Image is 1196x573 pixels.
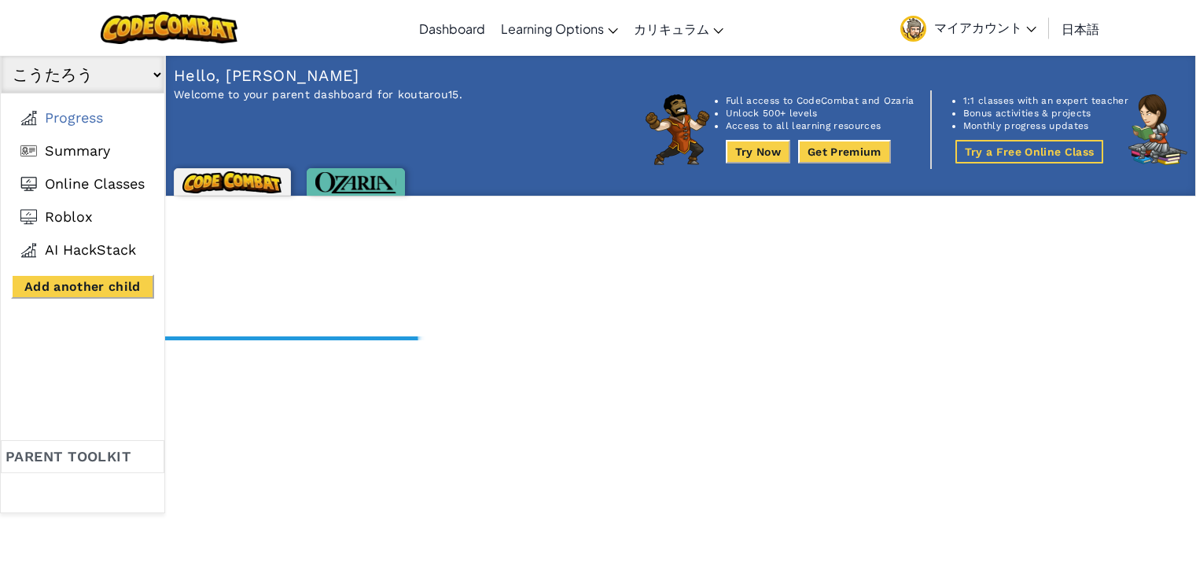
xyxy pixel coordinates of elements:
[45,175,145,193] span: Online Classes
[963,107,1128,119] li: Bonus activities & projects
[174,87,462,101] p: Welcome to your parent dashboard for koutarou15.
[646,94,710,165] img: CodeCombat character
[13,167,153,200] a: Online Classes Online Classes
[13,101,153,134] a: Progress Progress
[493,7,626,50] a: Learning Options
[1054,7,1107,50] a: 日本語
[13,200,153,233] a: Roblox Roblox
[726,140,790,163] button: Try Now
[1,440,164,473] div: Parent toolkit
[955,140,1104,163] button: Try a Free Online Class
[892,3,1044,53] a: マイアカウント
[1128,94,1187,165] img: CodeCombat character
[726,107,914,119] li: Unlock 500+ levels
[934,19,1036,35] span: マイアカウント
[174,64,462,87] p: Hello, [PERSON_NAME]
[626,7,731,50] a: カリキュラム
[20,110,37,126] img: Progress
[13,134,153,167] a: Summary Summary
[411,7,493,50] a: Dashboard
[182,171,282,193] img: CodeCombat logo
[1,440,164,512] a: Parent toolkit
[45,241,136,259] span: AI HackStack
[11,274,154,299] button: Add another child
[900,16,926,42] img: avatar
[315,172,396,193] img: Ozaria logo
[45,109,103,127] span: Progress
[1062,20,1099,37] span: 日本語
[13,233,153,266] a: AI Hackstack AI HackStack
[20,242,37,258] img: AI Hackstack
[101,12,238,44] img: CodeCombat logo
[45,142,110,160] span: Summary
[798,140,891,163] button: Get Premium
[963,119,1128,132] li: Monthly progress updates
[963,94,1128,107] li: 1:1 classes with an expert teacher
[634,20,709,37] span: カリキュラム
[726,119,914,132] li: Access to all learning resources
[501,20,604,37] span: Learning Options
[45,208,93,226] span: Roblox
[20,176,37,192] img: Online Classes
[20,209,37,225] img: Roblox
[20,143,37,159] img: Summary
[726,94,914,107] li: Full access to CodeCombat and Ozaria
